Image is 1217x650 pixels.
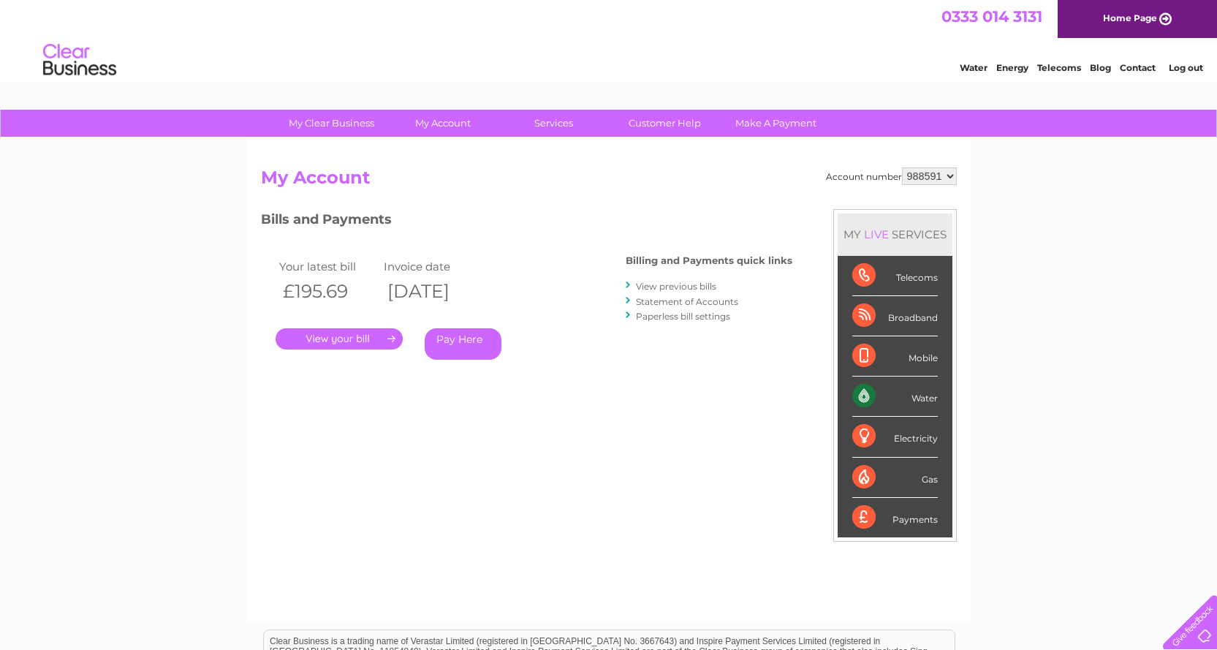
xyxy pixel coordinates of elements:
[276,328,403,349] a: .
[1090,62,1111,73] a: Blog
[716,110,836,137] a: Make A Payment
[264,8,955,71] div: Clear Business is a trading name of Verastar Limited (registered in [GEOGRAPHIC_DATA] No. 3667643...
[852,256,938,296] div: Telecoms
[493,110,614,137] a: Services
[852,296,938,336] div: Broadband
[852,417,938,457] div: Electricity
[276,257,381,276] td: Your latest bill
[960,62,987,73] a: Water
[261,167,957,195] h2: My Account
[1169,62,1203,73] a: Log out
[852,458,938,498] div: Gas
[425,328,501,360] a: Pay Here
[838,213,952,255] div: MY SERVICES
[636,311,730,322] a: Paperless bill settings
[826,167,957,185] div: Account number
[382,110,503,137] a: My Account
[636,296,738,307] a: Statement of Accounts
[941,7,1042,26] a: 0333 014 3131
[380,257,485,276] td: Invoice date
[261,209,792,235] h3: Bills and Payments
[852,336,938,377] div: Mobile
[1120,62,1156,73] a: Contact
[271,110,392,137] a: My Clear Business
[1037,62,1081,73] a: Telecoms
[852,377,938,417] div: Water
[996,62,1028,73] a: Energy
[380,276,485,306] th: [DATE]
[276,276,381,306] th: £195.69
[604,110,725,137] a: Customer Help
[852,498,938,537] div: Payments
[861,227,892,241] div: LIVE
[636,281,716,292] a: View previous bills
[42,38,117,83] img: logo.png
[626,255,792,266] h4: Billing and Payments quick links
